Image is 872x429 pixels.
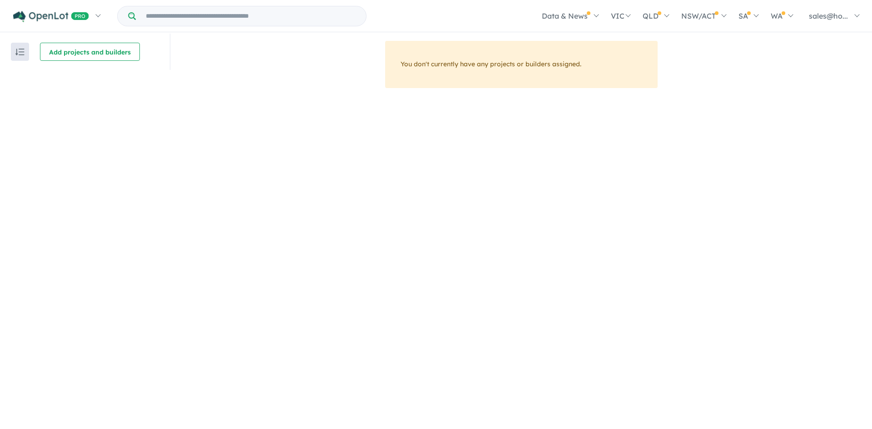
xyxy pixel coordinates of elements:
span: sales@ho... [809,11,848,20]
input: Try estate name, suburb, builder or developer [138,6,364,26]
button: Add projects and builders [40,43,140,61]
img: sort.svg [15,49,25,55]
div: You don't currently have any projects or builders assigned. [385,41,658,88]
img: Openlot PRO Logo White [13,11,89,22]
